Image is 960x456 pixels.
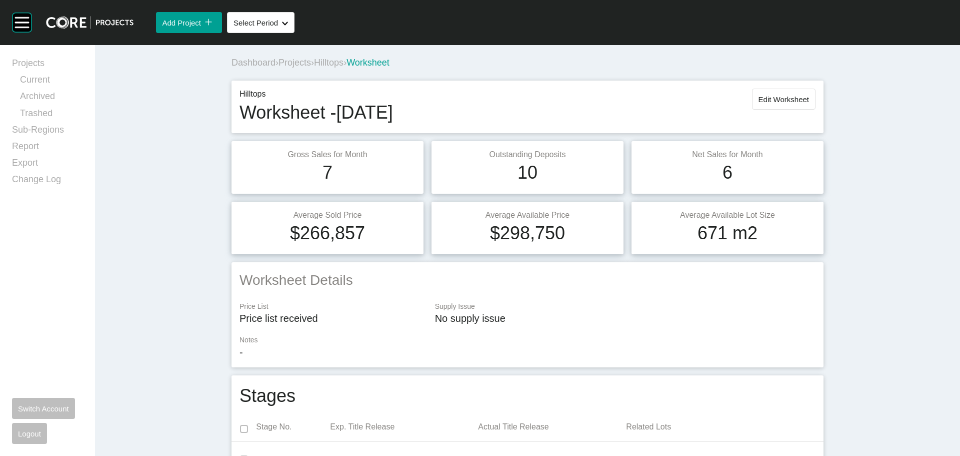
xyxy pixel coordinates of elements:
[20,90,83,107] a: Archived
[278,58,311,68] a: Projects
[20,107,83,124] a: Trashed
[490,221,565,246] h1: $298,750
[478,421,626,432] p: Actual Title Release
[256,421,330,432] p: Stage No.
[239,302,425,312] p: Price List
[239,345,815,359] p: -
[314,58,343,68] a: Hilltops
[12,140,83,157] a: Report
[439,149,615,160] p: Outstanding Deposits
[752,89,815,110] button: Edit Worksheet
[20,74,83,90] a: Current
[156,12,222,33] button: Add Project
[639,210,815,221] p: Average Available Lot Size
[758,95,809,104] span: Edit Worksheet
[18,429,41,438] span: Logout
[439,210,615,221] p: Average Available Price
[517,160,537,185] h1: 10
[435,302,815,312] p: Supply Issue
[343,58,346,68] span: ›
[239,89,393,100] p: Hilltops
[322,160,332,185] h1: 7
[12,173,83,190] a: Change Log
[275,58,278,68] span: ›
[239,383,295,408] h1: Stages
[330,421,478,432] p: Exp. Title Release
[231,58,275,68] a: Dashboard
[233,19,278,27] span: Select Period
[639,149,815,160] p: Net Sales for Month
[290,221,365,246] h1: $266,857
[227,12,294,33] button: Select Period
[239,210,415,221] p: Average Sold Price
[346,58,389,68] span: Worksheet
[435,311,815,325] p: No supply issue
[12,124,83,140] a: Sub-Regions
[239,335,815,345] p: Notes
[239,100,393,125] h1: Worksheet - [DATE]
[239,149,415,160] p: Gross Sales for Month
[12,57,83,74] a: Projects
[46,16,133,29] img: core-logo-dark.3138cae2.png
[12,423,47,444] button: Logout
[722,160,732,185] h1: 6
[239,270,815,290] h2: Worksheet Details
[12,398,75,419] button: Switch Account
[311,58,314,68] span: ›
[626,421,798,432] p: Related Lots
[162,19,201,27] span: Add Project
[697,221,757,246] h1: 671 m2
[12,157,83,173] a: Export
[239,311,425,325] p: Price list received
[18,404,69,413] span: Switch Account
